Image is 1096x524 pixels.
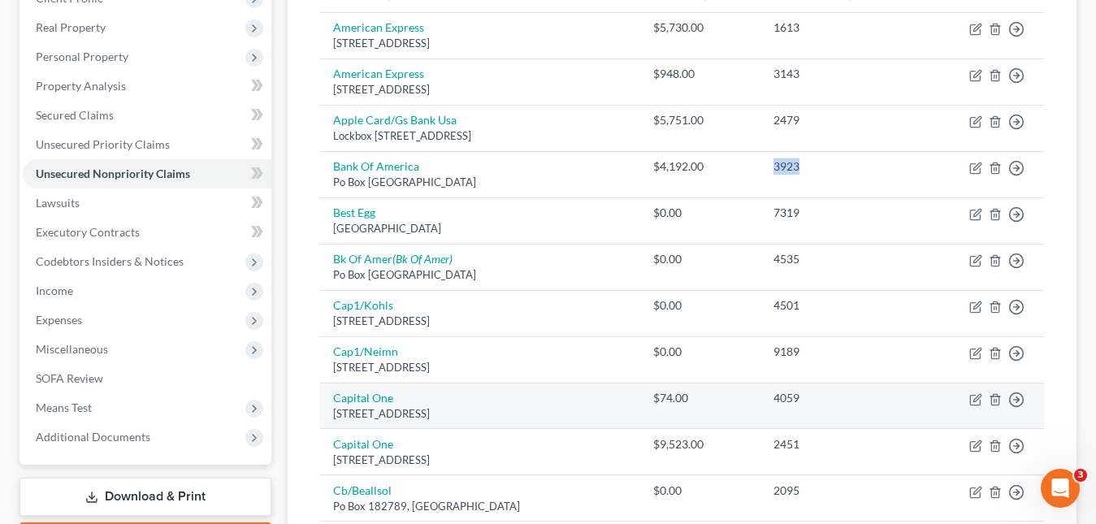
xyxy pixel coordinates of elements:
[19,478,271,516] a: Download & Print
[653,158,747,175] div: $4,192.00
[23,364,271,393] a: SOFA Review
[333,206,375,219] a: Best Egg
[773,158,903,175] div: 3923
[23,218,271,247] a: Executory Contracts
[36,108,114,122] span: Secured Claims
[333,360,627,375] div: [STREET_ADDRESS]
[773,297,903,314] div: 4501
[773,483,903,499] div: 2095
[1074,469,1087,482] span: 3
[653,205,747,221] div: $0.00
[333,221,627,236] div: [GEOGRAPHIC_DATA]
[36,50,128,63] span: Personal Property
[333,483,392,497] a: Cb/Beallsol
[23,130,271,159] a: Unsecured Priority Claims
[653,66,747,82] div: $948.00
[653,344,747,360] div: $0.00
[773,436,903,453] div: 2451
[773,344,903,360] div: 9189
[23,101,271,130] a: Secured Claims
[773,19,903,36] div: 1613
[36,342,108,356] span: Miscellaneous
[333,175,627,190] div: Po Box [GEOGRAPHIC_DATA]
[36,225,140,239] span: Executory Contracts
[653,297,747,314] div: $0.00
[333,314,627,329] div: [STREET_ADDRESS]
[333,252,453,266] a: Bk Of Amer(Bk Of Amer)
[36,254,184,268] span: Codebtors Insiders & Notices
[773,205,903,221] div: 7319
[773,66,903,82] div: 3143
[333,82,627,97] div: [STREET_ADDRESS]
[36,137,170,151] span: Unsecured Priority Claims
[773,112,903,128] div: 2479
[333,67,424,80] a: American Express
[23,188,271,218] a: Lawsuits
[653,436,747,453] div: $9,523.00
[333,391,393,405] a: Capital One
[333,20,424,34] a: American Express
[653,390,747,406] div: $74.00
[333,267,627,283] div: Po Box [GEOGRAPHIC_DATA]
[36,313,82,327] span: Expenses
[773,390,903,406] div: 4059
[333,159,419,173] a: Bank Of America
[653,483,747,499] div: $0.00
[333,36,627,51] div: [STREET_ADDRESS]
[333,113,457,127] a: Apple Card/Gs Bank Usa
[23,71,271,101] a: Property Analysis
[36,167,190,180] span: Unsecured Nonpriority Claims
[333,453,627,468] div: [STREET_ADDRESS]
[36,196,80,210] span: Lawsuits
[333,499,627,514] div: Po Box 182789, [GEOGRAPHIC_DATA]
[333,437,393,451] a: Capital One
[333,344,398,358] a: Cap1/Neimn
[36,401,92,414] span: Means Test
[653,251,747,267] div: $0.00
[23,159,271,188] a: Unsecured Nonpriority Claims
[36,430,150,444] span: Additional Documents
[333,128,627,144] div: Lockbox [STREET_ADDRESS]
[333,298,393,312] a: Cap1/Kohls
[1041,469,1080,508] iframe: Intercom live chat
[36,79,126,93] span: Property Analysis
[653,19,747,36] div: $5,730.00
[653,112,747,128] div: $5,751.00
[36,20,106,34] span: Real Property
[773,251,903,267] div: 4535
[36,284,73,297] span: Income
[333,406,627,422] div: [STREET_ADDRESS]
[392,252,453,266] i: (Bk Of Amer)
[36,371,103,385] span: SOFA Review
